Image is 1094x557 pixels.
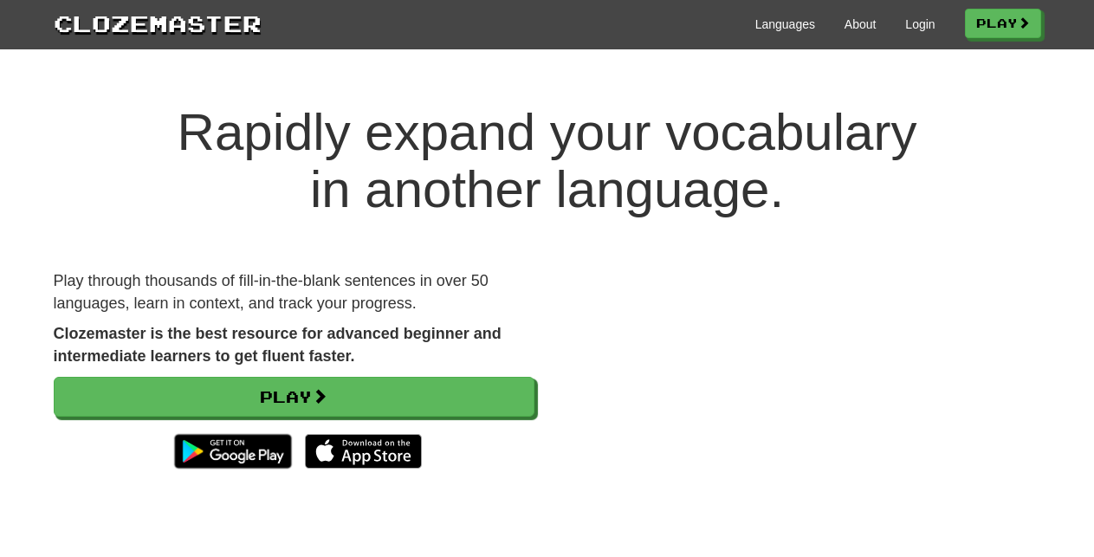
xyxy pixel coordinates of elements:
[54,270,534,314] p: Play through thousands of fill-in-the-blank sentences in over 50 languages, learn in context, and...
[965,9,1041,38] a: Play
[305,434,422,469] img: Download_on_the_App_Store_Badge_US-UK_135x40-25178aeef6eb6b83b96f5f2d004eda3bffbb37122de64afbaef7...
[54,377,534,417] a: Play
[165,425,300,477] img: Get it on Google Play
[845,16,877,33] a: About
[755,16,815,33] a: Languages
[54,325,502,365] strong: Clozemaster is the best resource for advanced beginner and intermediate learners to get fluent fa...
[905,16,935,33] a: Login
[54,7,262,39] a: Clozemaster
